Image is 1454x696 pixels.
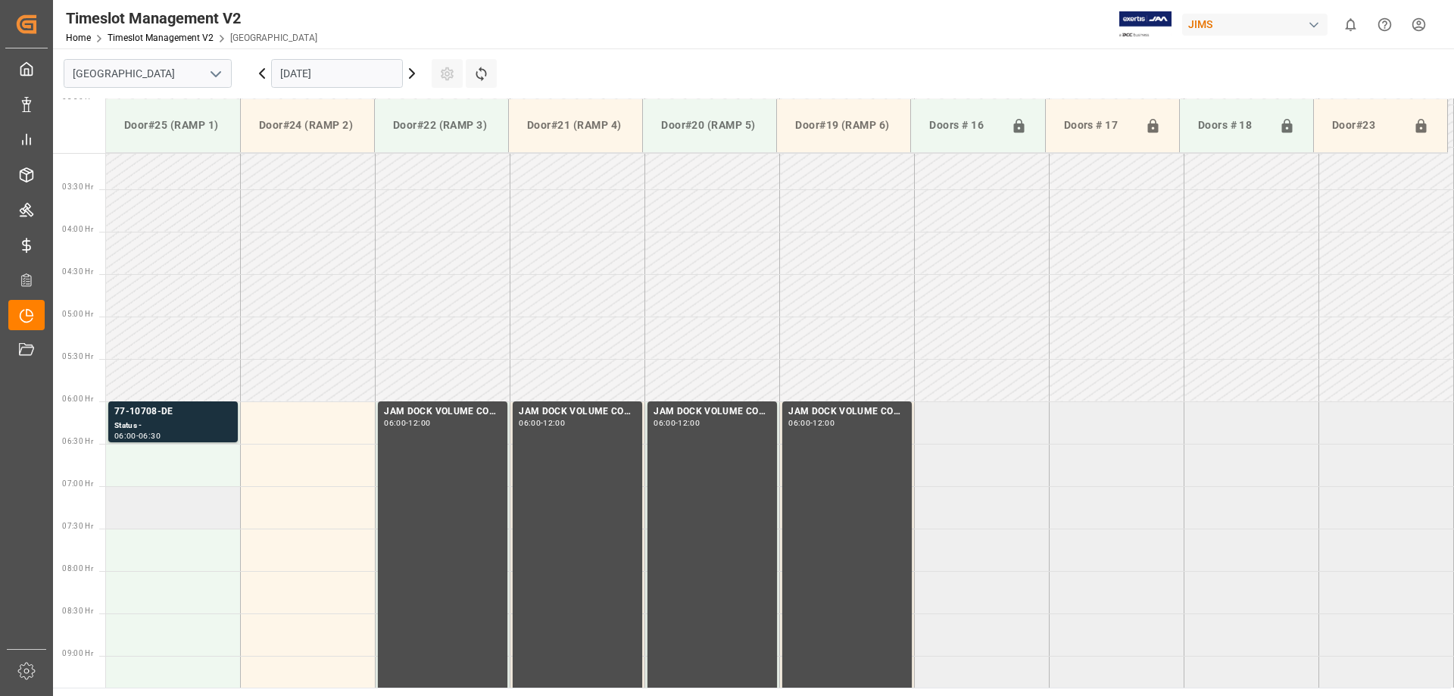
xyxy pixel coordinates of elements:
[1192,111,1273,140] div: Doors # 18
[1326,111,1407,140] div: Door#23
[62,267,93,276] span: 04:30 Hr
[64,59,232,88] input: Type to search/select
[62,437,93,445] span: 06:30 Hr
[384,404,501,420] div: JAM DOCK VOLUME CONTROL
[139,432,161,439] div: 06:30
[62,352,93,360] span: 05:30 Hr
[788,404,906,420] div: JAM DOCK VOLUME CONTROL
[1119,11,1172,38] img: Exertis%20JAM%20-%20Email%20Logo.jpg_1722504956.jpg
[108,33,214,43] a: Timeslot Management V2
[66,7,317,30] div: Timeslot Management V2
[387,111,496,139] div: Door#22 (RAMP 3)
[62,649,93,657] span: 09:00 Hr
[1334,8,1368,42] button: show 0 new notifications
[789,111,898,139] div: Door#19 (RAMP 6)
[114,432,136,439] div: 06:00
[521,111,630,139] div: Door#21 (RAMP 4)
[678,420,700,426] div: 12:00
[543,420,565,426] div: 12:00
[66,33,91,43] a: Home
[408,420,430,426] div: 12:00
[62,395,93,403] span: 06:00 Hr
[62,522,93,530] span: 07:30 Hr
[655,111,764,139] div: Door#20 (RAMP 5)
[384,420,406,426] div: 06:00
[654,404,771,420] div: JAM DOCK VOLUME CONTROL
[114,420,232,432] div: Status -
[62,183,93,191] span: 03:30 Hr
[923,111,1004,140] div: Doors # 16
[204,62,226,86] button: open menu
[813,420,835,426] div: 12:00
[676,420,678,426] div: -
[62,479,93,488] span: 07:00 Hr
[62,607,93,615] span: 08:30 Hr
[114,404,232,420] div: 77-10708-DE
[1182,10,1334,39] button: JIMS
[810,420,813,426] div: -
[788,420,810,426] div: 06:00
[271,59,403,88] input: DD.MM.YYYY
[1058,111,1139,140] div: Doors # 17
[519,420,541,426] div: 06:00
[253,111,362,139] div: Door#24 (RAMP 2)
[1182,14,1328,36] div: JIMS
[118,111,228,139] div: Door#25 (RAMP 1)
[62,564,93,573] span: 08:00 Hr
[136,432,139,439] div: -
[1368,8,1402,42] button: Help Center
[62,310,93,318] span: 05:00 Hr
[62,225,93,233] span: 04:00 Hr
[654,420,676,426] div: 06:00
[406,420,408,426] div: -
[519,404,636,420] div: JAM DOCK VOLUME CONTROL
[541,420,543,426] div: -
